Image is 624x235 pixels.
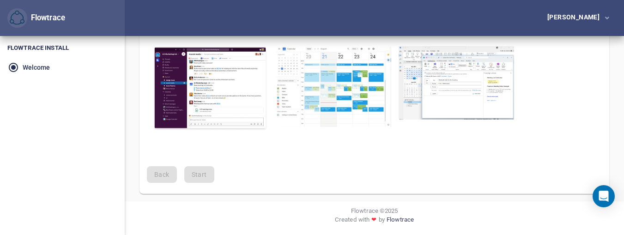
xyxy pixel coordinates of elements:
[7,8,27,28] button: Flowtrace
[27,12,65,24] div: Flowtrace
[370,215,378,224] span: ❤
[379,215,385,228] span: by
[547,14,603,20] div: [PERSON_NAME]
[351,206,398,215] span: Flowtrace © 2025
[7,8,65,28] div: Flowtrace
[393,13,520,126] button: Outlook CalendarOutlook Calendar analytics
[270,13,397,133] button: Google CalendarGoogle Calendar analytics
[399,46,514,120] img: Outlook Calendar analytics
[10,11,24,25] img: Flowtrace
[147,13,273,137] button: Slack WorkspaceSlack Workspace analytics
[533,10,617,27] button: [PERSON_NAME]
[152,46,268,131] img: Slack Workspace analytics
[132,215,617,228] div: Created with
[276,46,391,127] img: Google Calendar analytics
[387,215,414,228] a: Flowtrace
[593,185,615,207] div: Open Intercom Messenger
